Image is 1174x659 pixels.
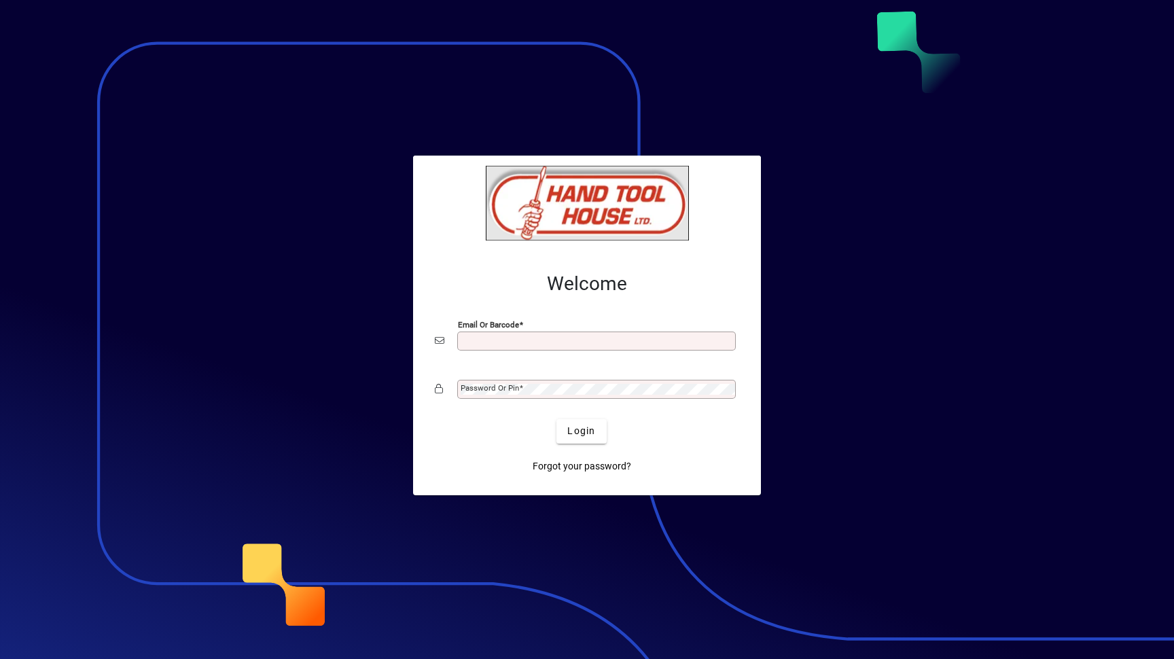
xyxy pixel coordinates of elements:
h2: Welcome [435,272,739,296]
a: Forgot your password? [527,455,637,479]
mat-label: Password or Pin [461,383,519,393]
button: Login [556,419,606,444]
span: Forgot your password? [533,459,631,474]
mat-label: Email or Barcode [458,319,519,329]
span: Login [567,424,595,438]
